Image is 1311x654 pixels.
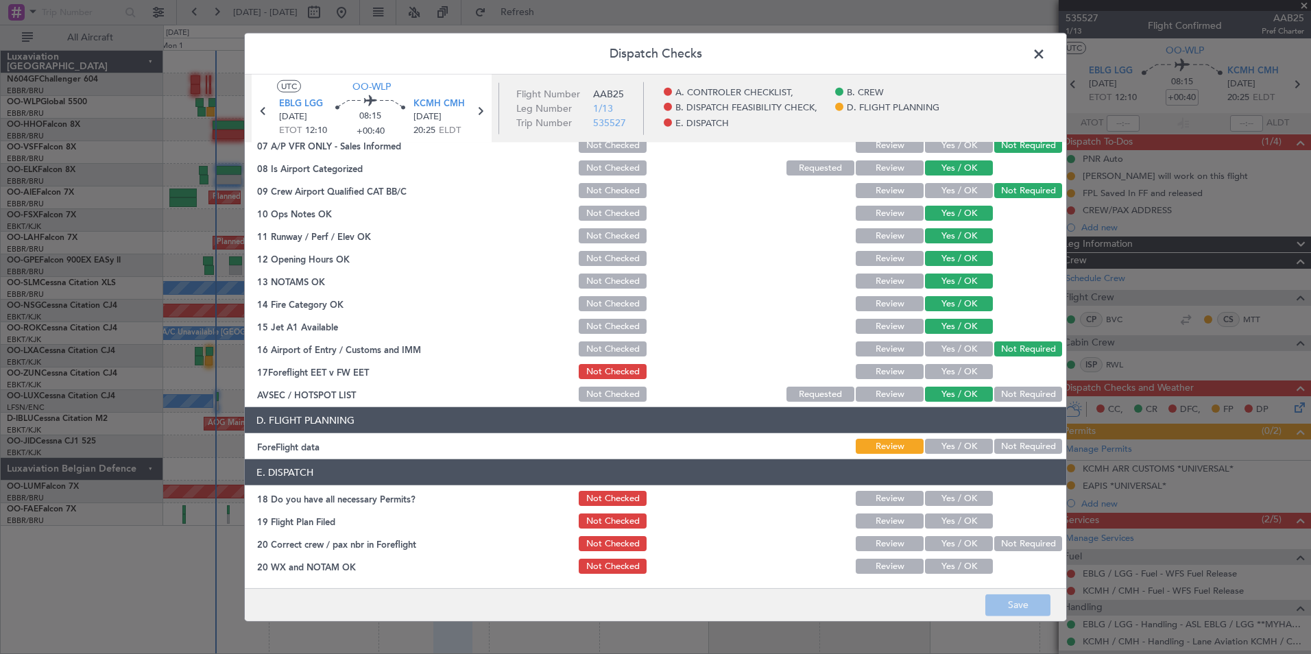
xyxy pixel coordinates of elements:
button: Not Required [994,439,1062,454]
header: Dispatch Checks [245,34,1066,75]
button: Not Required [994,183,1062,198]
button: Not Required [994,341,1062,356]
button: Not Required [994,138,1062,153]
button: Not Required [994,387,1062,402]
button: Not Required [994,536,1062,551]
